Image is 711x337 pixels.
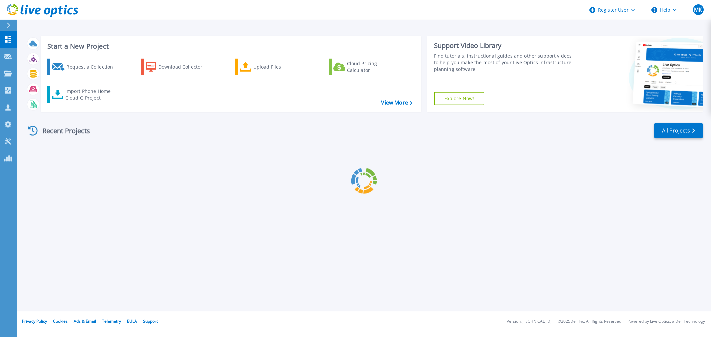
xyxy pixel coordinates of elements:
[253,60,307,74] div: Upload Files
[102,318,121,324] a: Telemetry
[158,60,212,74] div: Download Collector
[65,88,117,101] div: Import Phone Home CloudIQ Project
[22,318,47,324] a: Privacy Policy
[329,59,403,75] a: Cloud Pricing Calculator
[235,59,309,75] a: Upload Files
[143,318,158,324] a: Support
[654,123,703,138] a: All Projects
[381,100,412,106] a: View More
[127,318,137,324] a: EULA
[47,43,412,50] h3: Start a New Project
[66,60,120,74] div: Request a Collection
[507,319,552,324] li: Version: [TECHNICAL_ID]
[434,92,485,105] a: Explore Now!
[434,53,575,73] div: Find tutorials, instructional guides and other support videos to help you make the most of your L...
[347,60,400,74] div: Cloud Pricing Calculator
[74,318,96,324] a: Ads & Email
[47,59,122,75] a: Request a Collection
[694,7,702,12] span: MK
[141,59,215,75] a: Download Collector
[53,318,68,324] a: Cookies
[26,123,99,139] div: Recent Projects
[558,319,621,324] li: © 2025 Dell Inc. All Rights Reserved
[434,41,575,50] div: Support Video Library
[627,319,705,324] li: Powered by Live Optics, a Dell Technology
